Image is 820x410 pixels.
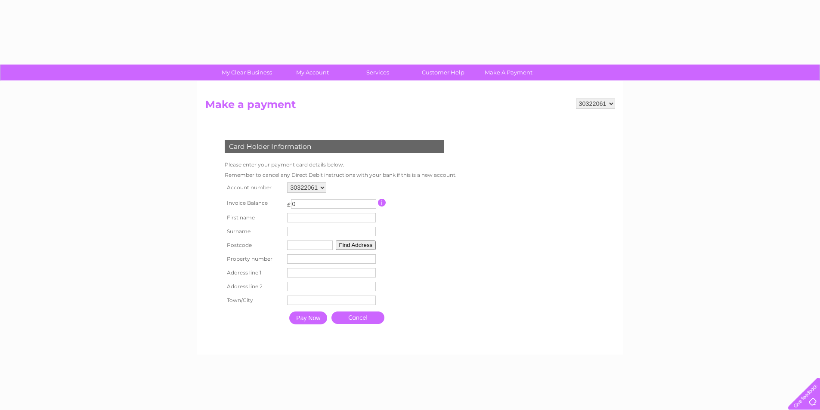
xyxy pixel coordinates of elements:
div: Card Holder Information [225,140,444,153]
a: Customer Help [408,65,479,80]
a: Cancel [331,311,384,324]
a: Make A Payment [473,65,544,80]
th: Town/City [223,293,285,307]
input: Pay Now [289,311,327,324]
th: Address line 1 [223,266,285,280]
a: Services [342,65,413,80]
td: £ [287,197,291,208]
a: My Account [277,65,348,80]
th: Account number [223,180,285,195]
td: Please enter your payment card details below. [223,160,459,170]
td: Remember to cancel any Direct Debit instructions with your bank if this is a new account. [223,170,459,180]
a: My Clear Business [211,65,282,80]
input: Information [378,199,386,207]
th: Property number [223,252,285,266]
th: Surname [223,225,285,238]
h2: Make a payment [205,99,615,115]
th: First name [223,211,285,225]
button: Find Address [336,240,376,250]
th: Invoice Balance [223,195,285,211]
th: Address line 2 [223,280,285,293]
th: Postcode [223,238,285,252]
